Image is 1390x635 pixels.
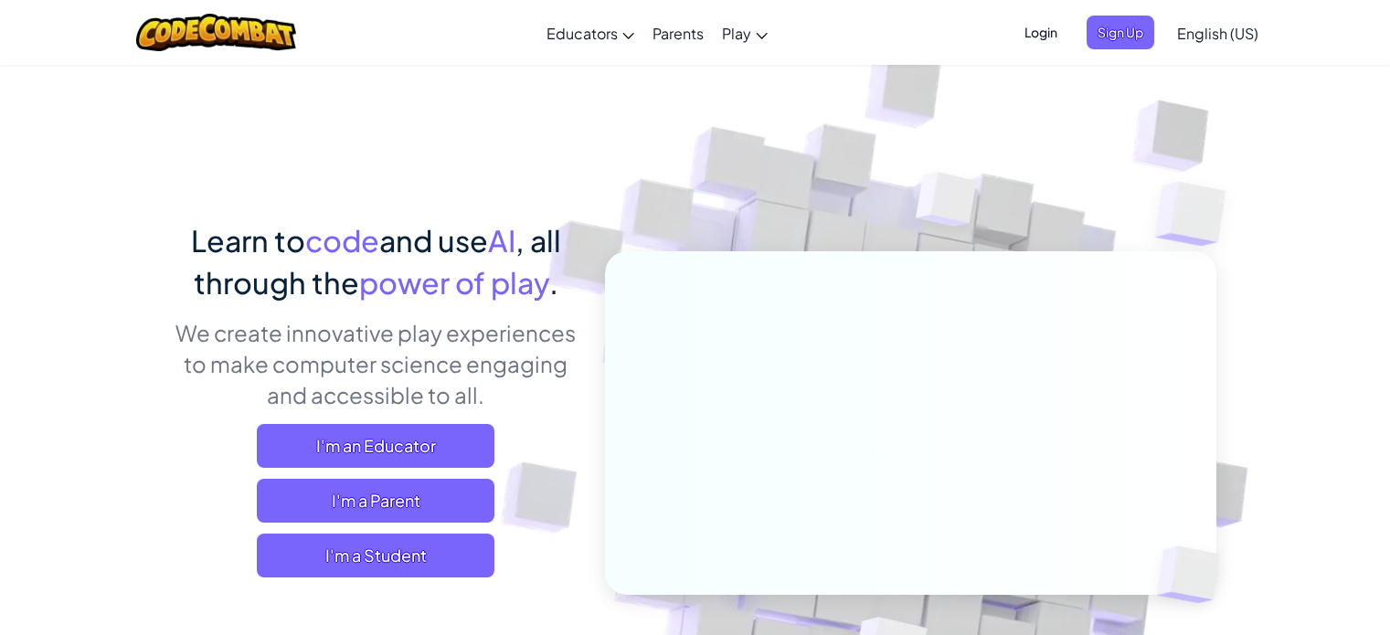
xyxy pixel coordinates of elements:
a: I'm a Parent [257,479,494,523]
span: Play [722,24,751,43]
button: I'm a Student [257,534,494,577]
span: code [305,222,379,259]
span: Educators [546,24,618,43]
a: Play [713,8,777,58]
button: Sign Up [1087,16,1154,49]
span: . [549,264,558,301]
span: AI [488,222,515,259]
a: Parents [643,8,713,58]
a: English (US) [1168,8,1268,58]
a: I'm an Educator [257,424,494,468]
img: CodeCombat logo [136,14,296,51]
p: We create innovative play experiences to make computer science engaging and accessible to all. [175,317,578,410]
button: Login [1013,16,1068,49]
img: Overlap cubes [881,136,1013,272]
span: power of play [359,264,549,301]
span: English (US) [1177,24,1258,43]
a: Educators [537,8,643,58]
img: Overlap cubes [1119,137,1277,291]
span: Learn to [191,222,305,259]
span: and use [379,222,488,259]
